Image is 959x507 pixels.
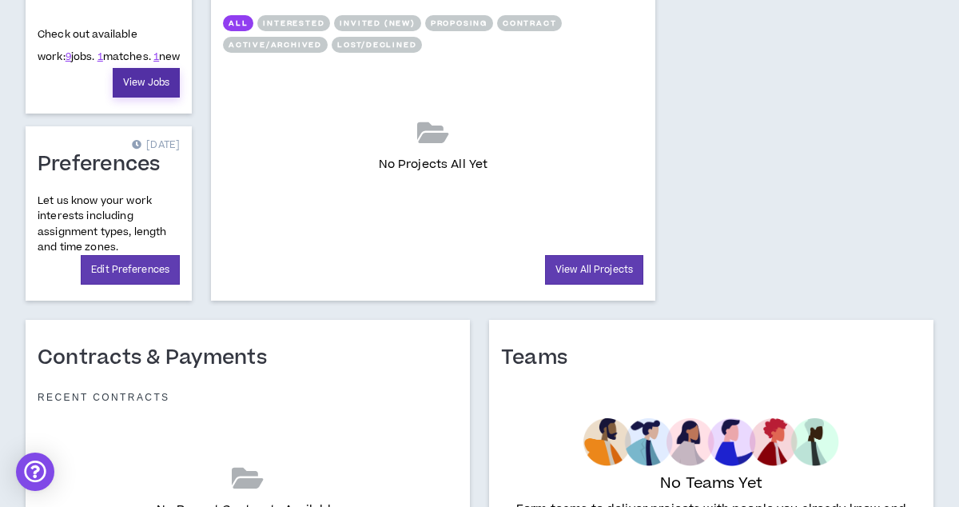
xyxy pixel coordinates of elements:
[545,255,643,285] a: View All Projects
[223,15,253,31] button: All
[81,255,180,285] a: Edit Preferences
[132,138,180,154] p: [DATE]
[334,15,420,31] button: Invited (new)
[332,37,422,53] button: Lost/Declined
[66,50,95,64] span: jobs.
[153,50,159,64] a: 1
[38,152,173,178] h1: Preferences
[501,345,579,371] h1: Teams
[153,50,181,64] span: new
[497,15,562,31] button: Contract
[38,27,181,64] p: Check out available work:
[97,50,103,64] a: 1
[113,68,180,98] a: View Jobs
[97,50,151,64] span: matches.
[379,156,488,174] p: No Projects All Yet
[660,473,762,495] p: No Teams Yet
[223,37,328,53] button: Active/Archived
[16,453,54,491] div: Open Intercom Messenger
[583,418,838,466] img: empty
[66,50,71,64] a: 9
[38,345,279,371] h1: Contracts & Payments
[257,15,330,31] button: Interested
[38,391,170,404] p: Recent Contracts
[425,15,493,31] button: Proposing
[38,194,180,255] p: Let us know your work interests including assignment types, length and time zones.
